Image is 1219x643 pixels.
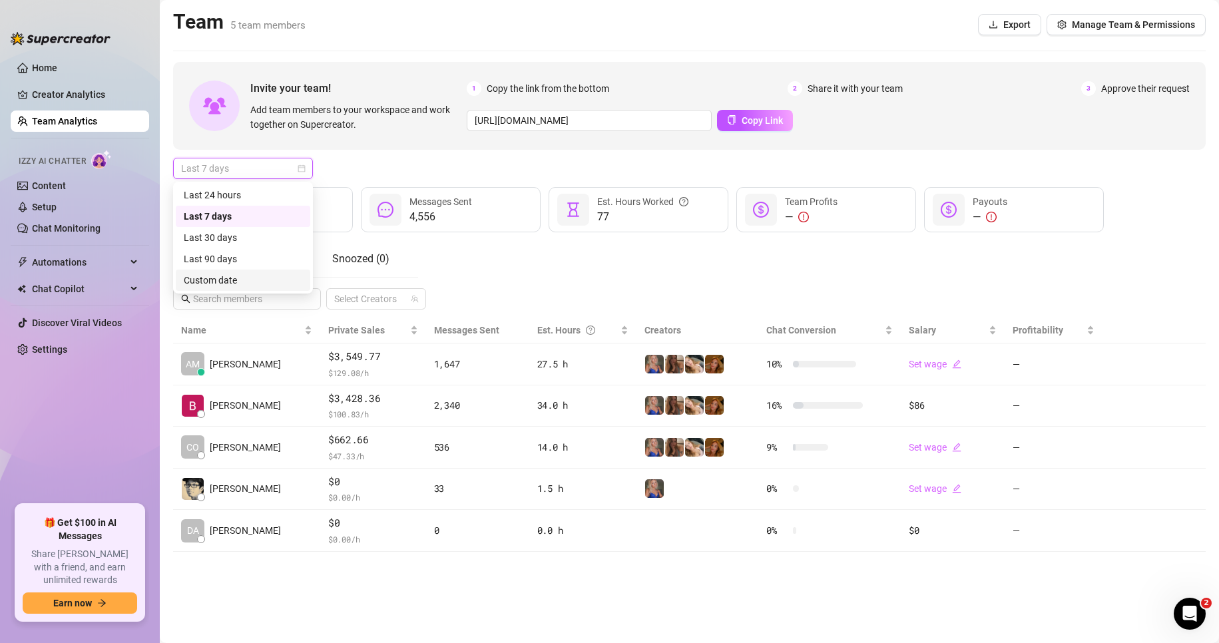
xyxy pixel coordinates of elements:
[952,443,961,452] span: edit
[597,194,688,209] div: Est. Hours Worked
[952,484,961,493] span: edit
[537,523,628,538] div: 0.0 h
[685,396,704,415] img: OnlyDanielle
[184,188,302,202] div: Last 24 hours
[23,517,137,542] span: 🎁 Get $100 in AI Messages
[19,155,86,168] span: Izzy AI Chatter
[808,81,903,96] span: Share it with your team
[176,227,310,248] div: Last 30 days
[32,344,67,355] a: Settings
[298,164,306,172] span: calendar
[685,355,704,373] img: OnlyDanielle
[32,252,126,273] span: Automations
[182,395,204,417] img: Ryan
[328,491,418,504] span: $ 0.00 /h
[705,355,724,373] img: Danielle
[176,184,310,206] div: Last 24 hours
[328,407,418,421] span: $ 100.83 /h
[32,278,126,300] span: Chat Copilot
[97,598,107,608] span: arrow-right
[1005,427,1102,469] td: —
[645,438,664,457] img: Ambie
[32,63,57,73] a: Home
[328,366,418,379] span: $ 129.08 /h
[537,440,628,455] div: 14.0 h
[785,209,838,225] div: —
[1057,20,1067,29] span: setting
[328,474,418,490] span: $0
[941,202,957,218] span: dollar-circle
[184,273,302,288] div: Custom date
[328,349,418,365] span: $3,549.77
[978,14,1041,35] button: Export
[1005,343,1102,385] td: —
[210,481,281,496] span: [PERSON_NAME]
[766,481,788,496] span: 0 %
[665,355,684,373] img: daniellerose
[23,592,137,614] button: Earn nowarrow-right
[32,202,57,212] a: Setup
[91,150,112,169] img: AI Chatter
[1005,385,1102,427] td: —
[176,248,310,270] div: Last 90 days
[176,206,310,227] div: Last 7 days
[332,252,389,265] span: Snoozed ( 0 )
[467,81,481,96] span: 1
[679,194,688,209] span: question-circle
[665,396,684,415] img: daniellerose
[952,359,961,369] span: edit
[1005,469,1102,511] td: —
[210,523,281,538] span: [PERSON_NAME]
[909,325,936,335] span: Salary
[705,396,724,415] img: Danielle
[753,202,769,218] span: dollar-circle
[184,230,302,245] div: Last 30 days
[434,523,521,538] div: 0
[665,438,684,457] img: daniellerose
[193,292,302,306] input: Search members
[537,398,628,413] div: 34.0 h
[909,483,961,494] a: Set wageedit
[1081,81,1096,96] span: 3
[230,19,306,31] span: 5 team members
[565,202,581,218] span: hourglass
[184,209,302,224] div: Last 7 days
[53,598,92,608] span: Earn now
[328,325,385,335] span: Private Sales
[989,20,998,29] span: download
[645,355,664,373] img: Ambie
[328,449,418,463] span: $ 47.33 /h
[1013,325,1063,335] span: Profitability
[176,270,310,291] div: Custom date
[766,325,836,335] span: Chat Conversion
[173,318,320,343] th: Name
[181,323,302,337] span: Name
[250,103,461,132] span: Add team members to your workspace and work together on Supercreator.
[328,515,418,531] span: $0
[434,398,521,413] div: 2,340
[986,212,997,222] span: exclamation-circle
[727,115,736,124] span: copy
[705,438,724,457] img: Danielle
[328,391,418,407] span: $3,428.36
[250,80,467,97] span: Invite your team!
[973,209,1007,225] div: —
[909,442,961,453] a: Set wageedit
[717,110,793,131] button: Copy Link
[186,440,199,455] span: CO
[409,209,472,225] span: 4,556
[328,432,418,448] span: $662.66
[328,533,418,546] span: $ 0.00 /h
[187,523,199,538] span: DA
[377,202,393,218] span: message
[742,115,783,126] span: Copy Link
[210,440,281,455] span: [PERSON_NAME]
[434,440,521,455] div: 536
[645,479,664,498] img: Ambie
[1101,81,1190,96] span: Approve their request
[685,438,704,457] img: OnlyDanielle
[766,523,788,538] span: 0 %
[636,318,758,343] th: Creators
[597,209,688,225] span: 77
[586,323,595,337] span: question-circle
